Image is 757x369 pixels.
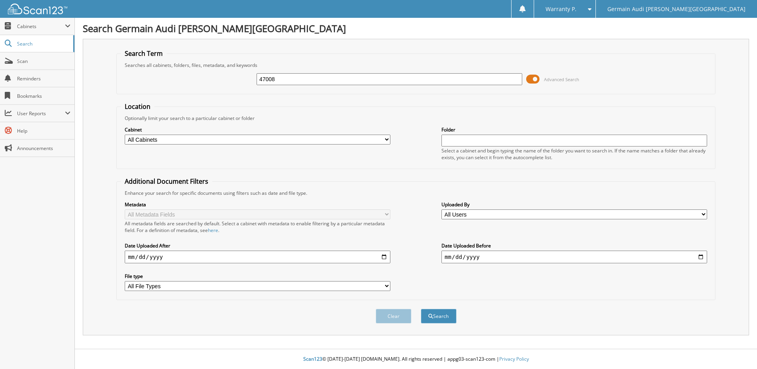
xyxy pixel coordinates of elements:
[17,75,70,82] span: Reminders
[125,126,390,133] label: Cabinet
[17,93,70,99] span: Bookmarks
[121,177,212,186] legend: Additional Document Filters
[17,58,70,65] span: Scan
[441,126,707,133] label: Folder
[441,242,707,249] label: Date Uploaded Before
[121,115,711,122] div: Optionally limit your search to a particular cabinet or folder
[17,127,70,134] span: Help
[8,4,67,14] img: scan123-logo-white.svg
[121,190,711,196] div: Enhance your search for specific documents using filters such as date and file type.
[121,102,154,111] legend: Location
[125,273,390,280] label: File type
[17,145,70,152] span: Announcements
[75,350,757,369] div: © [DATE]-[DATE] [DOMAIN_NAME]. All rights reserved | appg03-scan123-com |
[121,49,167,58] legend: Search Term
[125,201,390,208] label: Metadata
[208,227,218,234] a: here
[17,110,65,117] span: User Reports
[544,76,579,82] span: Advanced Search
[607,7,746,11] span: Germain Audi [PERSON_NAME][GEOGRAPHIC_DATA]
[421,309,456,323] button: Search
[546,7,576,11] span: Warranty P.
[376,309,411,323] button: Clear
[441,201,707,208] label: Uploaded By
[499,356,529,362] a: Privacy Policy
[17,40,69,47] span: Search
[303,356,322,362] span: Scan123
[83,22,749,35] h1: Search Germain Audi [PERSON_NAME][GEOGRAPHIC_DATA]
[125,220,390,234] div: All metadata fields are searched by default. Select a cabinet with metadata to enable filtering b...
[121,62,711,68] div: Searches all cabinets, folders, files, metadata, and keywords
[17,23,65,30] span: Cabinets
[125,251,390,263] input: start
[125,242,390,249] label: Date Uploaded After
[441,147,707,161] div: Select a cabinet and begin typing the name of the folder you want to search in. If the name match...
[441,251,707,263] input: end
